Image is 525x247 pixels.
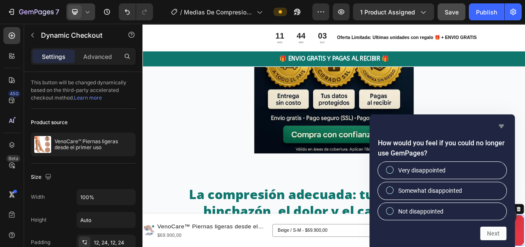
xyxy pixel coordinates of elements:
div: 03 [232,9,244,23]
span: Medias De Compresion Anti Varices Cremallera [184,8,253,17]
div: Padding [31,239,50,246]
div: Undo/Redo [119,3,153,20]
button: Next question [480,227,506,240]
p: MIN [204,23,216,28]
div: 11 [176,9,188,23]
div: 12, 24, 12, 24 [94,239,134,247]
p: 🎁 ENVIO GRATIS Y PAGAS AL RECIBIR 🎁 [1,41,506,53]
p: 7 [55,7,59,17]
input: Auto [77,189,135,205]
div: 450 [8,90,20,97]
a: Learn more [74,94,102,101]
span: / [180,8,182,17]
div: Publish [476,8,497,17]
h2: How would you feel if you could no longer use GemPages? [378,138,506,158]
span: Somewhat disappointed [398,186,462,195]
p: HRS [176,23,188,28]
button: Save [437,3,465,20]
button: 7 [3,3,63,20]
span: Very disappointed [398,166,446,175]
button: Publish [469,3,504,20]
div: How would you feel if you could no longer use GemPages? [378,121,506,240]
div: Size [31,172,53,183]
span: Not disappointed [398,207,443,216]
p: Advanced [83,52,112,61]
span: 1 product assigned [360,8,415,17]
div: Beta [6,155,20,162]
div: Width [31,193,45,201]
p: Oferta Limitada: Ultimas unidades con regalo 🎁 + ENVIO GRATIS [257,14,506,23]
div: How would you feel if you could no longer use GemPages? [378,162,506,220]
div: Product source [31,119,68,126]
div: Height [31,216,46,224]
div: 44 [204,9,216,23]
p: SEC [232,23,244,28]
img: product feature img [34,136,51,153]
p: VenoCare™ Piernas ligeras desde el primer uso [55,139,132,150]
button: Hide survey [496,121,506,131]
iframe: Design area [142,24,525,247]
p: Dynamic Checkout [41,30,113,40]
div: This button will be changed dynamically based on the third-party accelerated checkout method. [31,72,136,109]
span: Save [445,8,459,16]
button: 1 product assigned [353,3,434,20]
p: Settings [42,52,66,61]
input: Auto [77,212,135,228]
